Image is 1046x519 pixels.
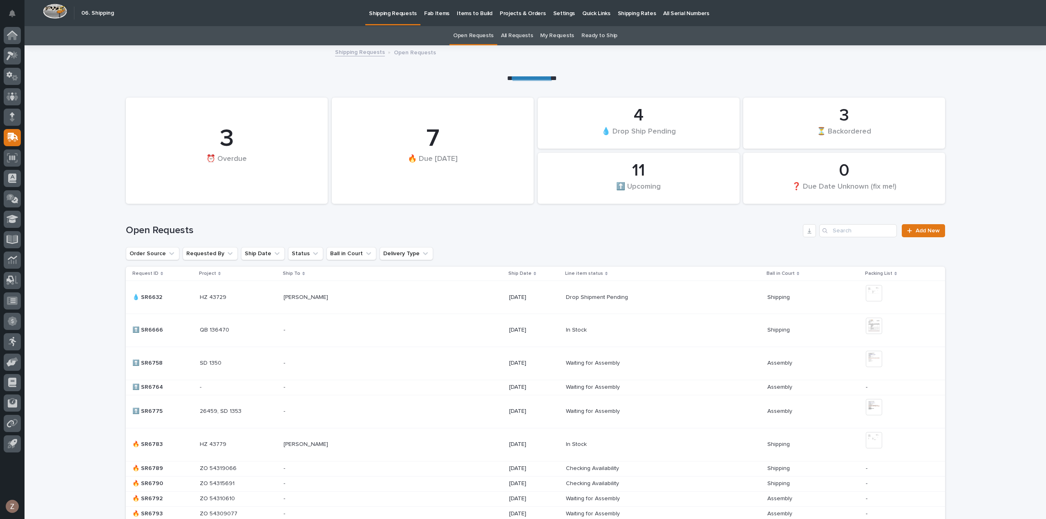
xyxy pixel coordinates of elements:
[284,494,287,502] p: -
[200,494,237,502] p: ZO 54310610
[132,325,165,334] p: ⬆️ SR6666
[566,509,621,517] p: Waiting for Assembly
[916,228,940,234] span: Add New
[394,47,436,56] p: Open Requests
[241,247,285,260] button: Ship Date
[865,269,892,278] p: Packing List
[140,154,314,180] div: ⏰ Overdue
[453,26,494,45] a: Open Requests
[81,10,114,17] h2: 06. Shipping
[767,494,794,502] p: Assembly
[552,127,726,144] div: 💧 Drop Ship Pending
[566,479,621,487] p: Checking Availability
[126,461,945,476] tr: 🔥 SR6789🔥 SR6789 ZO 54319066ZO 54319066 -- [DATE]Checking AvailabilityChecking Availability Shipp...
[509,294,559,301] p: [DATE]
[43,4,67,19] img: Workspace Logo
[566,463,621,472] p: Checking Availability
[757,182,931,199] div: ❓ Due Date Unknown (fix me!)
[757,105,931,126] div: 3
[509,495,559,502] p: [DATE]
[10,10,21,23] div: Notifications
[200,406,243,415] p: 26459, SD 1353
[200,382,203,391] p: -
[346,124,520,154] div: 7
[767,292,791,301] p: Shipping
[819,224,897,237] input: Search
[183,247,238,260] button: Requested By
[132,509,164,517] p: 🔥 SR6793
[566,358,621,367] p: Waiting for Assembly
[509,384,559,391] p: [DATE]
[288,247,323,260] button: Status
[200,463,238,472] p: ZO 54319066
[508,269,532,278] p: Ship Date
[284,358,287,367] p: -
[757,160,931,181] div: 0
[767,439,791,448] p: Shipping
[284,292,330,301] p: [PERSON_NAME]
[126,281,945,314] tr: 💧 SR6632💧 SR6632 HZ 43729HZ 43729 [PERSON_NAME][PERSON_NAME] [DATE]Drop Shipment PendingDrop Ship...
[132,406,164,415] p: ⬆️ SR6775
[767,382,794,391] p: Assembly
[126,247,179,260] button: Order Source
[284,325,287,334] p: -
[501,26,533,45] a: All Requests
[866,510,932,517] p: -
[566,439,588,448] p: In Stock
[866,495,932,502] p: -
[200,509,239,517] p: ZO 54309077
[566,406,621,415] p: Waiting for Assembly
[126,491,945,506] tr: 🔥 SR6792🔥 SR6792 ZO 54310610ZO 54310610 -- [DATE]Waiting for AssemblyWaiting for Assembly Assembl...
[540,26,574,45] a: My Requests
[866,480,932,487] p: -
[509,510,559,517] p: [DATE]
[132,292,164,301] p: 💧 SR6632
[284,479,287,487] p: -
[509,408,559,415] p: [DATE]
[866,465,932,472] p: -
[380,247,433,260] button: Delivery Type
[581,26,617,45] a: Ready to Ship
[509,480,559,487] p: [DATE]
[552,182,726,199] div: ⬆️ Upcoming
[335,47,385,56] a: Shipping Requests
[200,292,228,301] p: HZ 43729
[509,360,559,367] p: [DATE]
[132,269,159,278] p: Request ID
[132,358,164,367] p: ⬆️ SR6758
[566,382,621,391] p: Waiting for Assembly
[132,494,164,502] p: 🔥 SR6792
[284,463,287,472] p: -
[132,463,165,472] p: 🔥 SR6789
[509,465,559,472] p: [DATE]
[4,5,21,22] button: Notifications
[200,479,236,487] p: ZO 54315691
[866,384,932,391] p: -
[284,406,287,415] p: -
[283,269,300,278] p: Ship To
[4,498,21,515] button: users-avatar
[566,292,630,301] p: Drop Shipment Pending
[132,382,165,391] p: ⬆️ SR6764
[200,439,228,448] p: HZ 43779
[140,124,314,154] div: 3
[126,428,945,461] tr: 🔥 SR6783🔥 SR6783 HZ 43779HZ 43779 [PERSON_NAME][PERSON_NAME] [DATE]In StockIn Stock ShippingShipping
[284,382,287,391] p: -
[552,105,726,126] div: 4
[767,406,794,415] p: Assembly
[132,479,165,487] p: 🔥 SR6790
[566,325,588,334] p: In Stock
[767,479,791,487] p: Shipping
[200,358,223,367] p: SD 1350
[126,380,945,395] tr: ⬆️ SR6764⬆️ SR6764 -- -- [DATE]Waiting for AssemblyWaiting for Assembly AssemblyAssembly -
[126,395,945,428] tr: ⬆️ SR6775⬆️ SR6775 26459, SD 135326459, SD 1353 -- [DATE]Waiting for AssemblyWaiting for Assembly...
[757,127,931,144] div: ⏳ Backordered
[767,325,791,334] p: Shipping
[199,269,216,278] p: Project
[200,325,231,334] p: QB 136470
[902,224,945,237] a: Add New
[509,327,559,334] p: [DATE]
[126,314,945,347] tr: ⬆️ SR6666⬆️ SR6666 QB 136470QB 136470 -- [DATE]In StockIn Stock ShippingShipping
[126,347,945,380] tr: ⬆️ SR6758⬆️ SR6758 SD 1350SD 1350 -- [DATE]Waiting for AssemblyWaiting for Assembly AssemblyAssembly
